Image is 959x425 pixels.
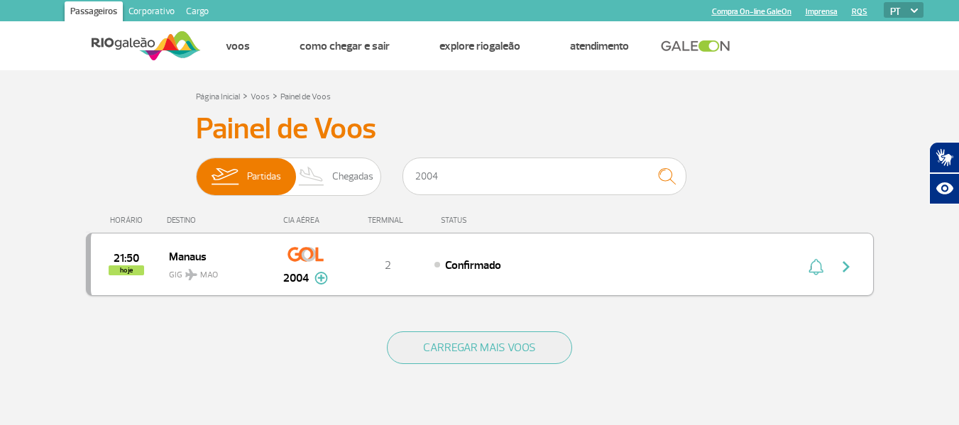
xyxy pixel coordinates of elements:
[243,87,248,104] a: >
[247,158,281,195] span: Partidas
[123,1,180,24] a: Corporativo
[185,269,197,280] img: destiny_airplane.svg
[114,253,139,263] span: 2025-08-28 21:50:00
[196,111,764,147] h3: Painel de Voos
[332,158,373,195] span: Chegadas
[283,270,309,287] span: 2004
[434,216,549,225] div: STATUS
[226,39,250,53] a: Voos
[291,158,333,195] img: slider-desembarque
[273,87,278,104] a: >
[90,216,168,225] div: HORÁRIO
[180,1,214,24] a: Cargo
[270,216,341,225] div: CIA AÉREA
[852,7,867,16] a: RQS
[169,247,260,265] span: Manaus
[439,39,520,53] a: Explore RIOgaleão
[65,1,123,24] a: Passageiros
[838,258,855,275] img: seta-direita-painel-voo.svg
[929,173,959,204] button: Abrir recursos assistivos.
[202,158,247,195] img: slider-embarque
[402,158,686,195] input: Voo, cidade ou cia aérea
[387,331,572,364] button: CARREGAR MAIS VOOS
[200,269,218,282] span: MAO
[341,216,434,225] div: TERMINAL
[109,265,144,275] span: hoje
[167,216,270,225] div: DESTINO
[445,258,501,272] span: Confirmado
[251,92,270,102] a: Voos
[314,272,328,285] img: mais-info-painel-voo.svg
[929,142,959,204] div: Plugin de acessibilidade da Hand Talk.
[570,39,629,53] a: Atendimento
[300,39,390,53] a: Como chegar e sair
[280,92,331,102] a: Painel de Voos
[169,261,260,282] span: GIG
[712,7,791,16] a: Compra On-line GaleOn
[806,7,838,16] a: Imprensa
[929,142,959,173] button: Abrir tradutor de língua de sinais.
[196,92,240,102] a: Página Inicial
[809,258,823,275] img: sino-painel-voo.svg
[385,258,391,272] span: 2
